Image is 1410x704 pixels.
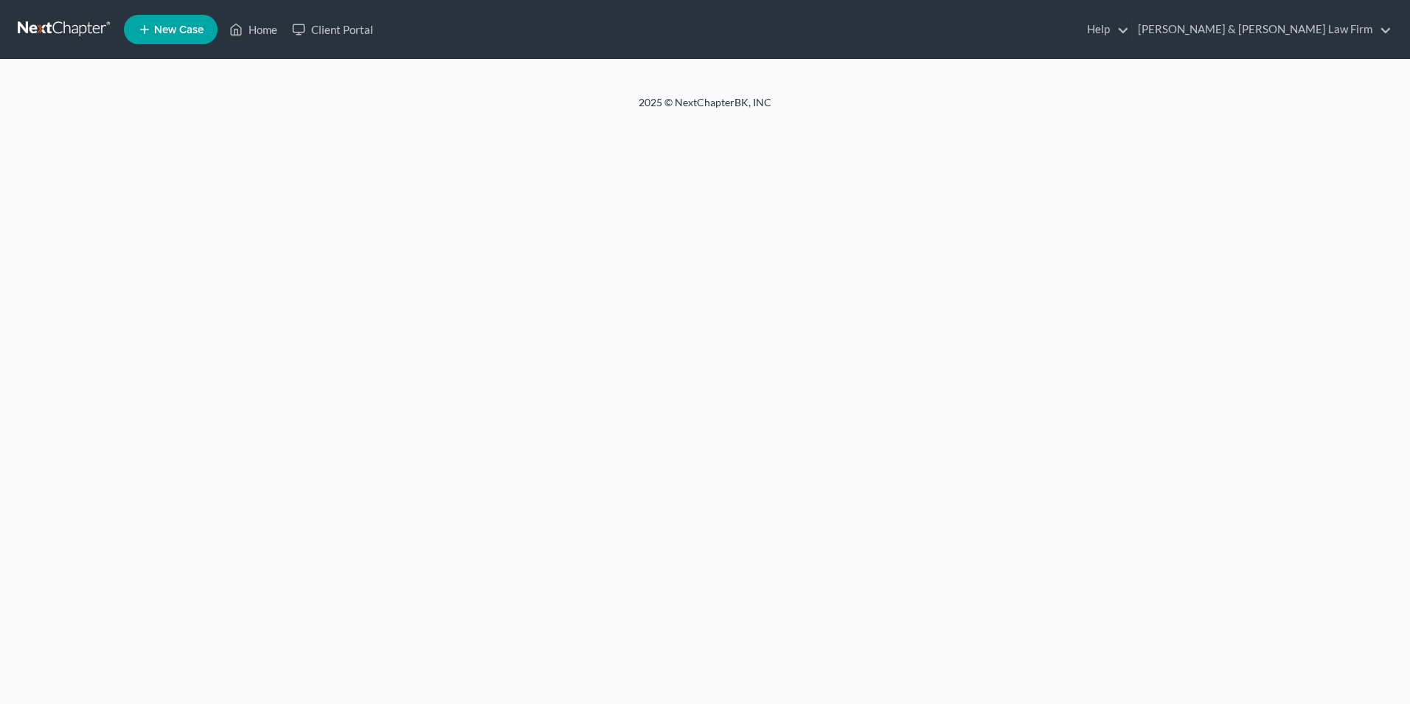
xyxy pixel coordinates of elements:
a: Client Portal [285,16,381,43]
div: 2025 © NextChapterBK, INC [285,95,1125,122]
new-legal-case-button: New Case [124,15,218,44]
a: Home [222,16,285,43]
a: Help [1080,16,1129,43]
a: [PERSON_NAME] & [PERSON_NAME] Law Firm [1131,16,1392,43]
